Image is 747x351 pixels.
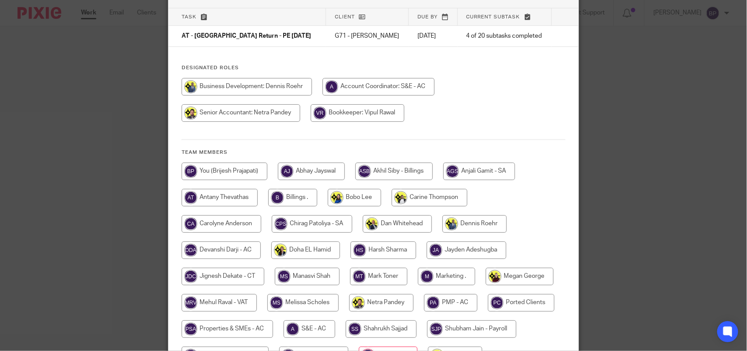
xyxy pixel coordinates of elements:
h4: Designated Roles [182,64,565,71]
span: Current subtask [466,14,520,19]
td: 4 of 20 subtasks completed [458,26,552,47]
span: AT - [GEOGRAPHIC_DATA] Return - PE [DATE] [182,33,311,39]
p: [DATE] [417,32,449,40]
span: Due by [417,14,438,19]
span: Task [182,14,196,19]
p: G71 - [PERSON_NAME] [335,32,400,40]
h4: Team members [182,149,565,156]
span: Client [335,14,355,19]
